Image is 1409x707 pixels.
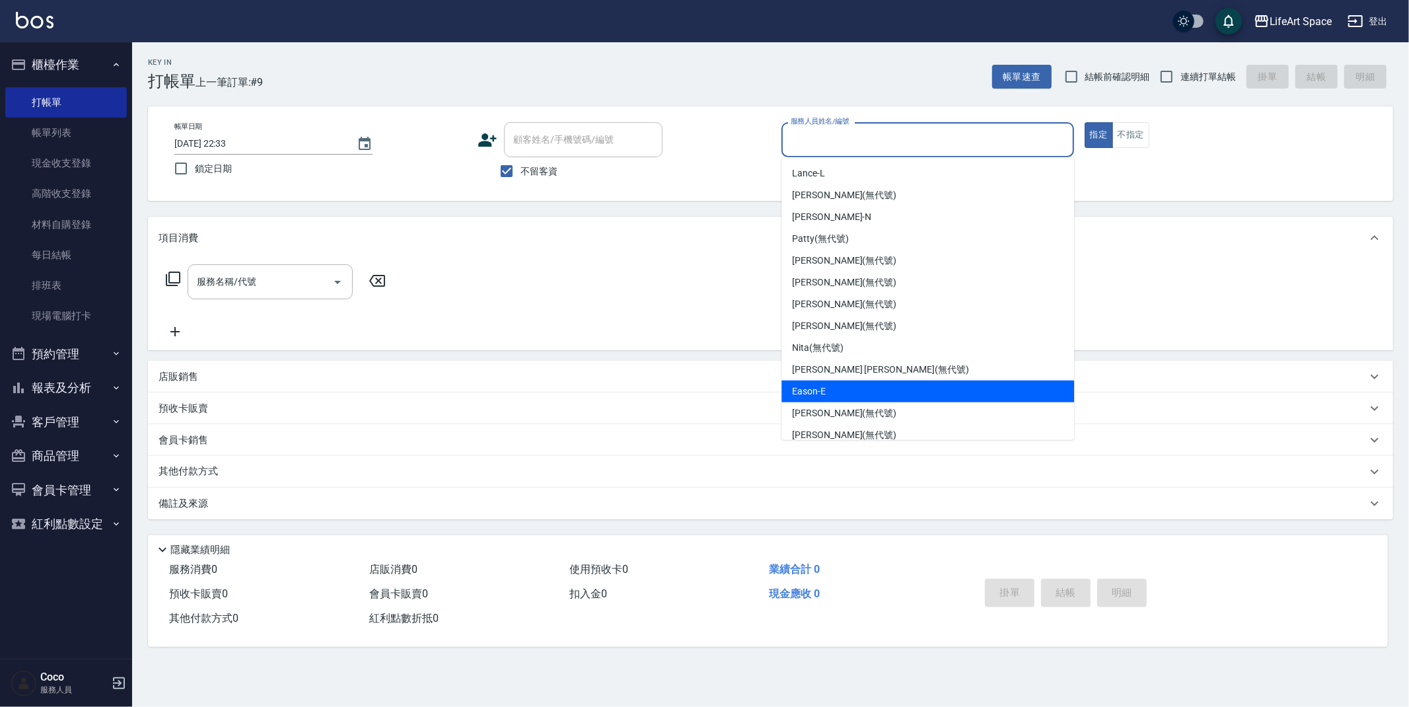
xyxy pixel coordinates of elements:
button: 會員卡管理 [5,473,127,507]
button: 櫃檯作業 [5,48,127,82]
button: 紅利點數設定 [5,507,127,541]
button: 指定 [1085,122,1113,148]
button: 客戶管理 [5,405,127,439]
a: 每日結帳 [5,240,127,270]
p: 備註及來源 [159,497,208,511]
span: 不留客資 [521,165,558,178]
span: 現金應收 0 [769,587,820,600]
span: [PERSON_NAME] (無代號) [792,276,896,289]
h5: Coco [40,671,108,684]
span: [PERSON_NAME] [PERSON_NAME] (無代號) [792,363,968,377]
span: 扣入金 0 [569,587,607,600]
span: 業績合計 0 [769,563,820,576]
span: [PERSON_NAME] -N [792,210,871,224]
a: 排班表 [5,270,127,301]
button: LifeArt Space [1248,8,1337,35]
div: 會員卡銷售 [148,424,1393,456]
a: 現金收支登錄 [5,148,127,178]
div: 備註及來源 [148,488,1393,519]
p: 項目消費 [159,231,198,245]
p: 隱藏業績明細 [170,543,230,557]
span: Patty (無代號) [792,232,849,246]
div: 其他付款方式 [148,456,1393,488]
button: save [1215,8,1242,34]
label: 服務人員姓名/編號 [791,116,849,126]
div: LifeArt Space [1270,13,1332,30]
button: 不指定 [1112,122,1149,148]
span: 會員卡販賣 0 [369,587,428,600]
a: 現場電腦打卡 [5,301,127,331]
span: 服務消費 0 [169,563,217,576]
a: 帳單列表 [5,118,127,148]
a: 打帳單 [5,87,127,118]
span: [PERSON_NAME] (無代號) [792,188,896,202]
span: 其他付款方式 0 [169,612,238,624]
span: [PERSON_NAME] (無代號) [792,406,896,420]
span: 預收卡販賣 0 [169,587,228,600]
span: [PERSON_NAME] (無代號) [792,319,896,333]
span: [PERSON_NAME] (無代號) [792,254,896,268]
label: 帳單日期 [174,122,202,131]
span: [PERSON_NAME] (無代號) [792,428,896,442]
input: YYYY/MM/DD hh:mm [174,133,343,155]
p: 服務人員 [40,684,108,696]
img: Person [11,670,37,696]
button: 帳單速查 [992,65,1052,89]
span: 使用預收卡 0 [569,563,628,576]
span: Lance -L [792,167,825,180]
span: [PERSON_NAME] (無代號) [792,297,896,311]
span: 紅利點數折抵 0 [369,612,439,624]
img: Logo [16,12,54,28]
span: 鎖定日期 [195,162,232,176]
button: 預約管理 [5,337,127,371]
a: 高階收支登錄 [5,178,127,209]
a: 材料自購登錄 [5,209,127,240]
p: 店販銷售 [159,370,198,384]
button: 商品管理 [5,439,127,473]
button: 登出 [1342,9,1393,34]
p: 預收卡販賣 [159,402,208,416]
span: 上一筆訂單:#9 [196,74,264,91]
span: 結帳前確認明細 [1085,70,1150,84]
button: Choose date, selected date is 2025-10-13 [349,128,380,160]
p: 其他付款方式 [159,465,225,479]
span: 連續打單結帳 [1180,70,1236,84]
h2: Key In [148,58,196,67]
h3: 打帳單 [148,72,196,91]
span: 店販消費 0 [369,563,417,576]
span: Nita (無代號) [792,341,844,355]
div: 預收卡販賣 [148,392,1393,424]
span: Eason -E [792,385,826,398]
div: 店販銷售 [148,361,1393,392]
div: 項目消費 [148,217,1393,259]
p: 會員卡銷售 [159,433,208,447]
button: 報表及分析 [5,371,127,405]
button: Open [327,272,348,293]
